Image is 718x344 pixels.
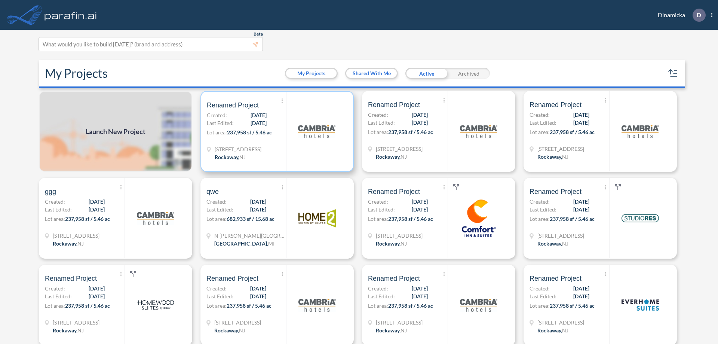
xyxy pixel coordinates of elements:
span: [DATE] [412,206,428,213]
span: [DATE] [573,119,589,127]
span: Lot area: [45,216,65,222]
span: 237,958 sf / 5.46 ac [65,302,110,309]
div: Active [405,68,448,79]
div: Rockaway, NJ [537,240,568,247]
span: 321 Mt Hope Ave [537,319,584,326]
span: NJ [239,327,245,334]
span: Rockaway , [376,153,401,160]
span: NJ [77,240,84,247]
span: [DATE] [250,292,266,300]
span: Lot area: [530,216,550,222]
span: Lot area: [206,216,227,222]
span: NJ [77,327,84,334]
img: logo [622,286,659,324]
div: Rockaway, NJ [376,240,407,247]
button: Shared With Me [346,69,397,78]
span: Last Edited: [206,206,233,213]
div: Rockaway, NJ [537,153,568,161]
span: 237,958 sf / 5.46 ac [388,302,433,309]
span: NJ [562,327,568,334]
span: Last Edited: [368,206,395,213]
span: 237,958 sf / 5.46 ac [550,302,595,309]
h2: My Projects [45,66,108,80]
span: Last Edited: [368,292,395,300]
span: Lot area: [530,302,550,309]
span: Rockaway , [214,327,239,334]
span: [DATE] [573,206,589,213]
span: Lot area: [207,129,227,136]
span: 237,958 sf / 5.46 ac [550,216,595,222]
div: Rockaway, NJ [215,153,246,161]
span: Lot area: [368,216,388,222]
span: Rockaway , [537,153,562,160]
button: sort [667,67,679,79]
span: [DATE] [89,284,105,292]
span: N Wyndham Hill Dr NE [214,232,285,240]
span: NJ [562,153,568,160]
span: Renamed Project [368,187,420,196]
span: ggg [45,187,56,196]
span: Launch New Project [86,127,145,137]
span: Created: [530,111,550,119]
span: 237,958 sf / 5.46 ac [65,216,110,222]
span: Created: [368,198,388,206]
span: Last Edited: [45,206,72,213]
img: logo [622,200,659,237]
div: Rockaway, NJ [53,240,84,247]
div: Rockaway, NJ [53,326,84,334]
span: [DATE] [573,292,589,300]
span: [DATE] [89,206,105,213]
span: [DATE] [412,292,428,300]
span: Last Edited: [530,292,556,300]
span: 237,958 sf / 5.46 ac [227,302,271,309]
div: Rockaway, NJ [537,326,568,334]
div: Rockaway, NJ [376,153,407,161]
span: Created: [45,284,65,292]
span: Created: [530,198,550,206]
span: Created: [45,198,65,206]
img: logo [298,286,336,324]
img: logo [298,113,335,150]
span: Renamed Project [368,100,420,109]
span: Beta [254,31,263,37]
span: 321 Mt Hope Ave [537,232,584,240]
img: logo [137,200,174,237]
span: Rockaway , [215,154,239,160]
span: Renamed Project [530,100,582,109]
span: qwe [206,187,219,196]
span: 237,958 sf / 5.46 ac [227,129,272,136]
span: 237,958 sf / 5.46 ac [388,129,433,135]
span: Rockaway , [537,240,562,247]
img: add [39,91,192,172]
span: [DATE] [412,284,428,292]
span: Created: [207,111,227,119]
span: 321 Mt Hope Ave [376,232,423,240]
span: Created: [206,198,227,206]
span: Lot area: [530,129,550,135]
span: Renamed Project [206,274,258,283]
span: MI [268,240,274,247]
span: [DATE] [412,111,428,119]
span: [DATE] [573,111,589,119]
span: Created: [206,284,227,292]
span: [DATE] [250,284,266,292]
span: NJ [401,153,407,160]
span: Renamed Project [368,274,420,283]
span: 237,958 sf / 5.46 ac [388,216,433,222]
span: [DATE] [573,198,589,206]
span: [DATE] [251,119,267,127]
button: My Projects [286,69,337,78]
span: Renamed Project [530,187,582,196]
p: D [697,12,701,18]
span: 682,933 sf / 15.68 ac [227,216,274,222]
span: [DATE] [412,119,428,127]
a: Launch New Project [39,91,192,172]
span: Last Edited: [45,292,72,300]
span: Rockaway , [53,240,77,247]
span: NJ [562,240,568,247]
span: Last Edited: [530,206,556,213]
span: NJ [401,240,407,247]
span: Rockaway , [53,327,77,334]
span: Lot area: [45,302,65,309]
span: Rockaway , [537,327,562,334]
